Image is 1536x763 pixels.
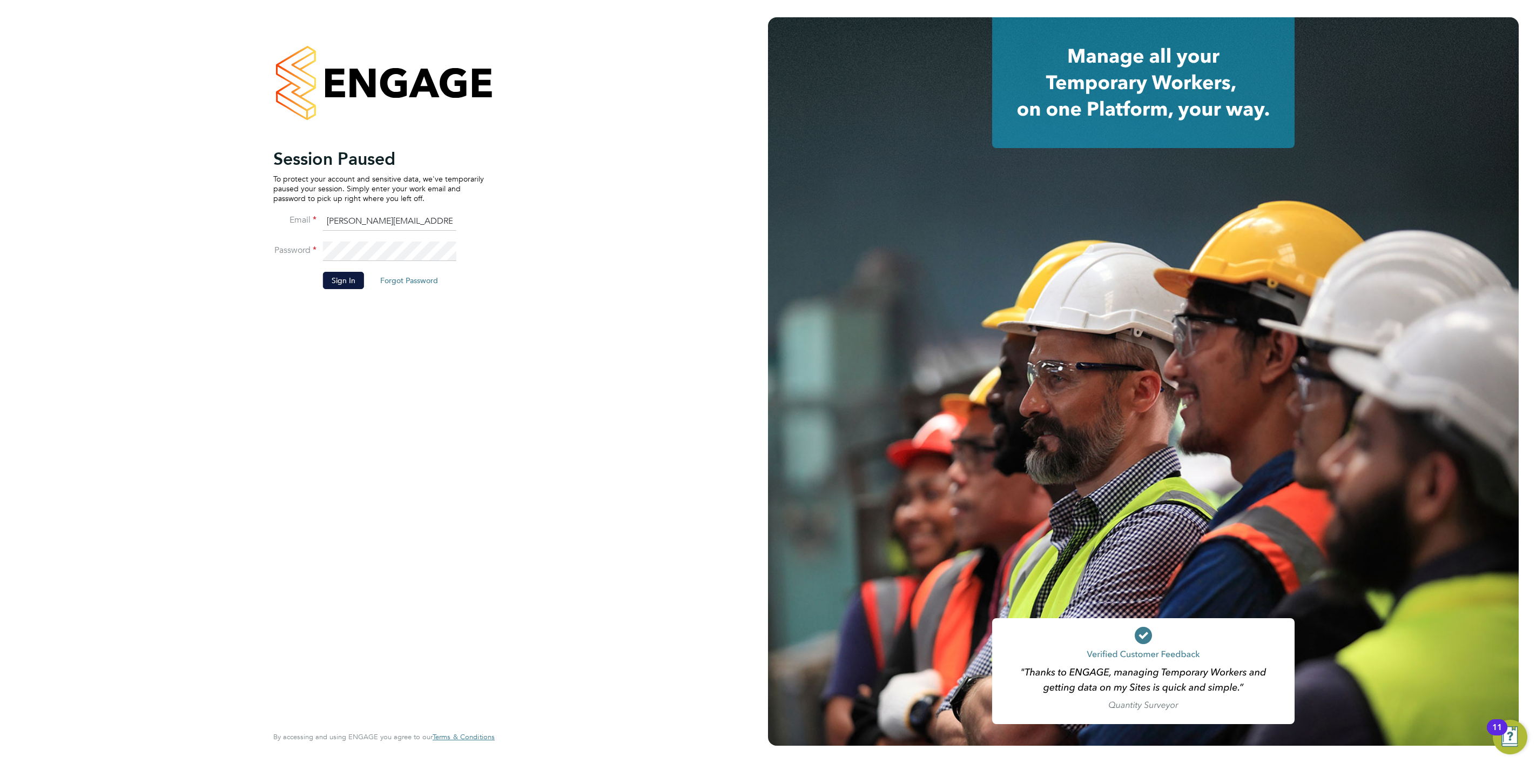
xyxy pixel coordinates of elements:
h2: Session Paused [273,148,484,170]
button: Sign In [323,272,364,289]
label: Password [273,245,316,256]
a: Terms & Conditions [433,733,495,741]
span: By accessing and using ENGAGE you agree to our [273,732,495,741]
input: Enter your work email... [323,212,456,231]
button: Open Resource Center, 11 new notifications [1493,720,1527,754]
label: Email [273,215,316,226]
button: Forgot Password [372,272,447,289]
div: 11 [1492,727,1502,741]
p: To protect your account and sensitive data, we've temporarily paused your session. Simply enter y... [273,174,484,204]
